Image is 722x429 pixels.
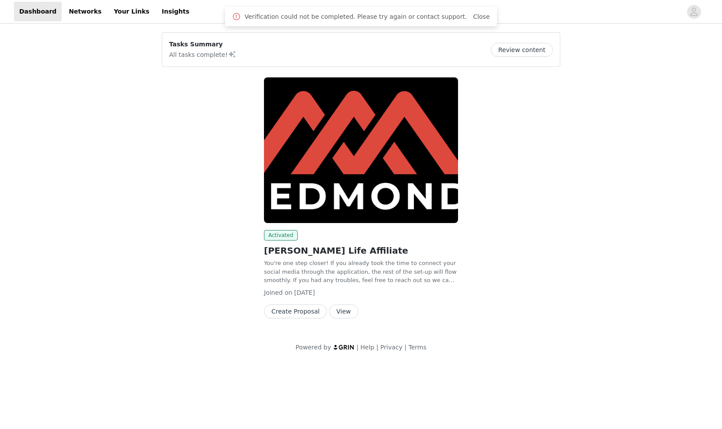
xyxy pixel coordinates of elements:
p: You're one step closer! If you already took the time to connect your social media through the app... [264,259,458,285]
span: | [376,344,378,351]
button: Create Proposal [264,304,327,318]
a: Terms [408,344,426,351]
img: logo [333,344,355,350]
a: Close [473,13,489,20]
span: Verification could not be completed. Please try again or contact support. [244,12,467,21]
p: Tasks Summary [169,40,236,49]
a: Help [361,344,375,351]
a: Privacy [380,344,403,351]
div: avatar [690,5,698,19]
button: View [329,304,358,318]
img: Redmond [264,77,458,223]
button: Review content [491,43,553,57]
a: Insights [156,2,194,21]
a: Your Links [108,2,155,21]
span: Powered by [295,344,331,351]
span: Joined on [264,289,292,296]
span: [DATE] [294,289,315,296]
span: Activated [264,230,298,241]
a: Dashboard [14,2,62,21]
h2: [PERSON_NAME] Life Affiliate [264,244,458,257]
a: Networks [63,2,107,21]
a: View [329,308,358,315]
p: All tasks complete! [169,49,236,59]
span: | [404,344,406,351]
span: | [357,344,359,351]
